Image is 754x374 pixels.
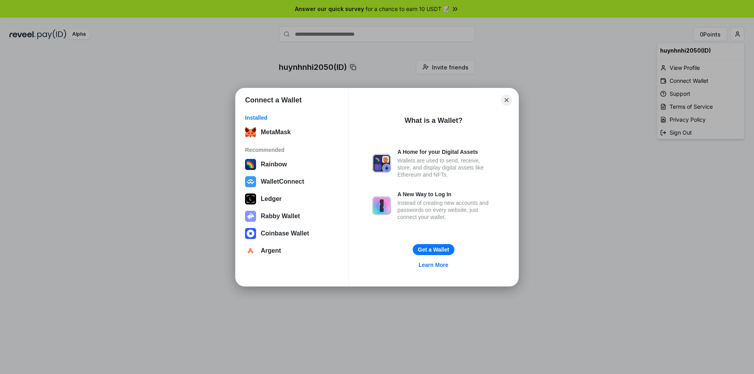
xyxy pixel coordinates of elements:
[243,124,341,140] button: MetaMask
[243,191,341,207] button: Ledger
[245,127,256,138] img: svg+xml;base64,PHN2ZyB3aWR0aD0iMzUiIGhlaWdodD0iMzQiIHZpZXdCb3g9IjAgMCAzNSAzNCIgZmlsbD0ibm9uZSIgeG...
[245,146,339,153] div: Recommended
[397,148,495,155] div: A Home for your Digital Assets
[418,246,449,253] div: Get a Wallet
[245,95,302,105] h1: Connect a Wallet
[245,245,256,256] img: svg+xml,%3Csvg%20width%3D%2228%22%20height%3D%2228%22%20viewBox%3D%220%200%2028%2028%22%20fill%3D...
[245,176,256,187] img: svg+xml,%3Csvg%20width%3D%2228%22%20height%3D%2228%22%20viewBox%3D%220%200%2028%2028%22%20fill%3D...
[397,199,495,221] div: Instead of creating new accounts and passwords on every website, just connect your wallet.
[261,230,309,237] div: Coinbase Wallet
[245,228,256,239] img: svg+xml,%3Csvg%20width%3D%2228%22%20height%3D%2228%22%20viewBox%3D%220%200%2028%2028%22%20fill%3D...
[397,191,495,198] div: A New Way to Log In
[261,178,304,185] div: WalletConnect
[261,129,291,136] div: MetaMask
[243,243,341,259] button: Argent
[372,196,391,215] img: svg+xml,%3Csvg%20xmlns%3D%22http%3A%2F%2Fwww.w3.org%2F2000%2Fsvg%22%20fill%3D%22none%22%20viewBox...
[245,159,256,170] img: svg+xml,%3Csvg%20width%3D%22120%22%20height%3D%22120%22%20viewBox%3D%220%200%20120%20120%22%20fil...
[419,261,448,268] div: Learn More
[413,244,454,255] button: Get a Wallet
[243,157,341,172] button: Rainbow
[372,154,391,173] img: svg+xml,%3Csvg%20xmlns%3D%22http%3A%2F%2Fwww.w3.org%2F2000%2Fsvg%22%20fill%3D%22none%22%20viewBox...
[414,260,453,270] a: Learn More
[245,211,256,222] img: svg+xml,%3Csvg%20xmlns%3D%22http%3A%2F%2Fwww.w3.org%2F2000%2Fsvg%22%20fill%3D%22none%22%20viewBox...
[261,213,300,220] div: Rabby Wallet
[261,247,281,254] div: Argent
[501,95,512,106] button: Close
[261,161,287,168] div: Rainbow
[243,208,341,224] button: Rabby Wallet
[404,116,462,125] div: What is a Wallet?
[243,174,341,190] button: WalletConnect
[245,193,256,204] img: svg+xml,%3Csvg%20xmlns%3D%22http%3A%2F%2Fwww.w3.org%2F2000%2Fsvg%22%20width%3D%2228%22%20height%3...
[243,226,341,241] button: Coinbase Wallet
[397,157,495,178] div: Wallets are used to send, receive, store, and display digital assets like Ethereum and NFTs.
[261,195,282,203] div: Ledger
[245,114,339,121] div: Installed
